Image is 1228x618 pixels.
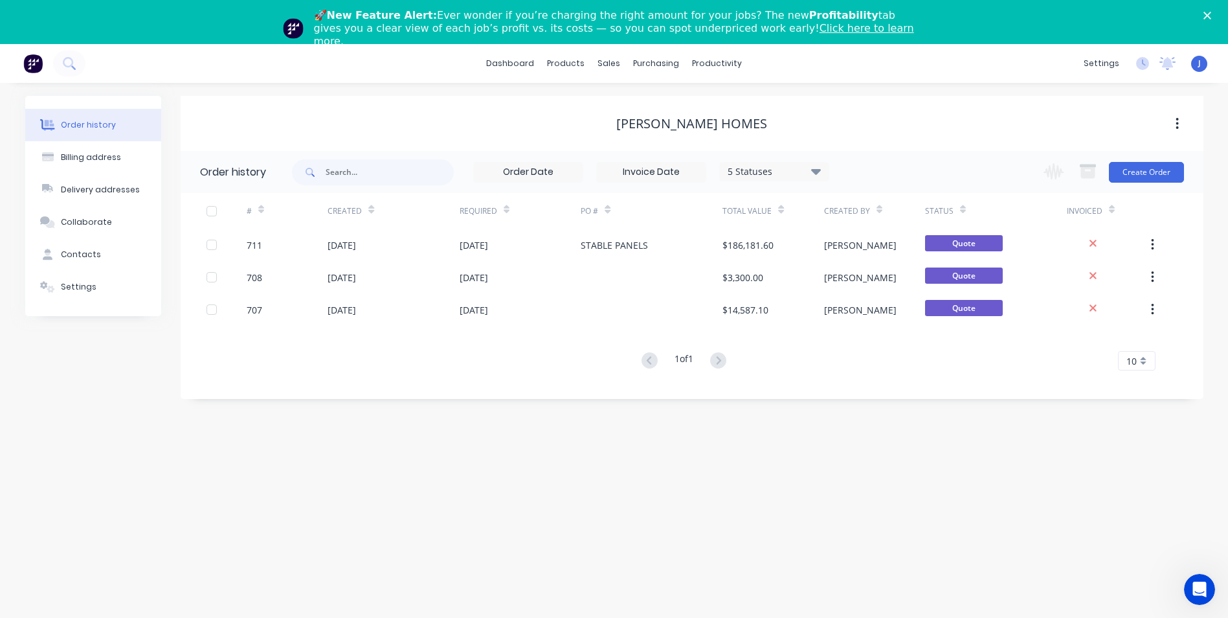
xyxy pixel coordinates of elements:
[925,205,954,217] div: Status
[824,238,897,252] div: [PERSON_NAME]
[591,54,627,73] div: sales
[328,303,356,317] div: [DATE]
[722,303,768,317] div: $14,587.10
[328,205,362,217] div: Created
[460,238,488,252] div: [DATE]
[23,54,43,73] img: Factory
[460,205,497,217] div: Required
[328,193,459,229] div: Created
[824,193,925,229] div: Created By
[1198,58,1201,69] span: J
[200,165,266,180] div: Order history
[824,271,897,284] div: [PERSON_NAME]
[247,303,262,317] div: 707
[25,206,161,238] button: Collaborate
[581,238,648,252] div: STABLE PANELS
[25,271,161,303] button: Settings
[61,249,101,260] div: Contacts
[722,205,772,217] div: Total Value
[720,165,829,179] div: 5 Statuses
[328,271,356,284] div: [DATE]
[327,9,438,21] b: New Feature Alert:
[597,163,706,182] input: Invoice Date
[824,303,897,317] div: [PERSON_NAME]
[61,119,116,131] div: Order history
[722,238,774,252] div: $186,181.60
[581,205,598,217] div: PO #
[541,54,591,73] div: products
[25,141,161,174] button: Billing address
[925,235,1003,251] span: Quote
[460,193,581,229] div: Required
[283,18,304,39] img: Profile image for Team
[1077,54,1126,73] div: settings
[925,300,1003,316] span: Quote
[686,54,748,73] div: productivity
[675,352,693,371] div: 1 of 1
[326,159,454,185] input: Search...
[460,271,488,284] div: [DATE]
[25,174,161,206] button: Delivery addresses
[1126,354,1137,368] span: 10
[25,238,161,271] button: Contacts
[1203,12,1216,19] div: Close
[61,152,121,163] div: Billing address
[809,9,878,21] b: Profitability
[925,268,1003,284] span: Quote
[247,271,262,284] div: 708
[1067,193,1148,229] div: Invoiced
[328,238,356,252] div: [DATE]
[722,193,823,229] div: Total Value
[460,303,488,317] div: [DATE]
[61,184,140,196] div: Delivery addresses
[1067,205,1102,217] div: Invoiced
[61,281,96,293] div: Settings
[314,9,925,48] div: 🚀 Ever wonder if you’re charging the right amount for your jobs? The new tab gives you a clear vi...
[627,54,686,73] div: purchasing
[581,193,722,229] div: PO #
[722,271,763,284] div: $3,300.00
[474,163,583,182] input: Order Date
[1184,574,1215,605] iframe: Intercom live chat
[616,116,767,132] div: [PERSON_NAME] Homes
[314,22,914,47] a: Click here to learn more.
[480,54,541,73] a: dashboard
[824,205,870,217] div: Created By
[25,109,161,141] button: Order history
[247,205,252,217] div: #
[247,193,328,229] div: #
[61,216,112,228] div: Collaborate
[247,238,262,252] div: 711
[925,193,1067,229] div: Status
[1109,162,1184,183] button: Create Order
